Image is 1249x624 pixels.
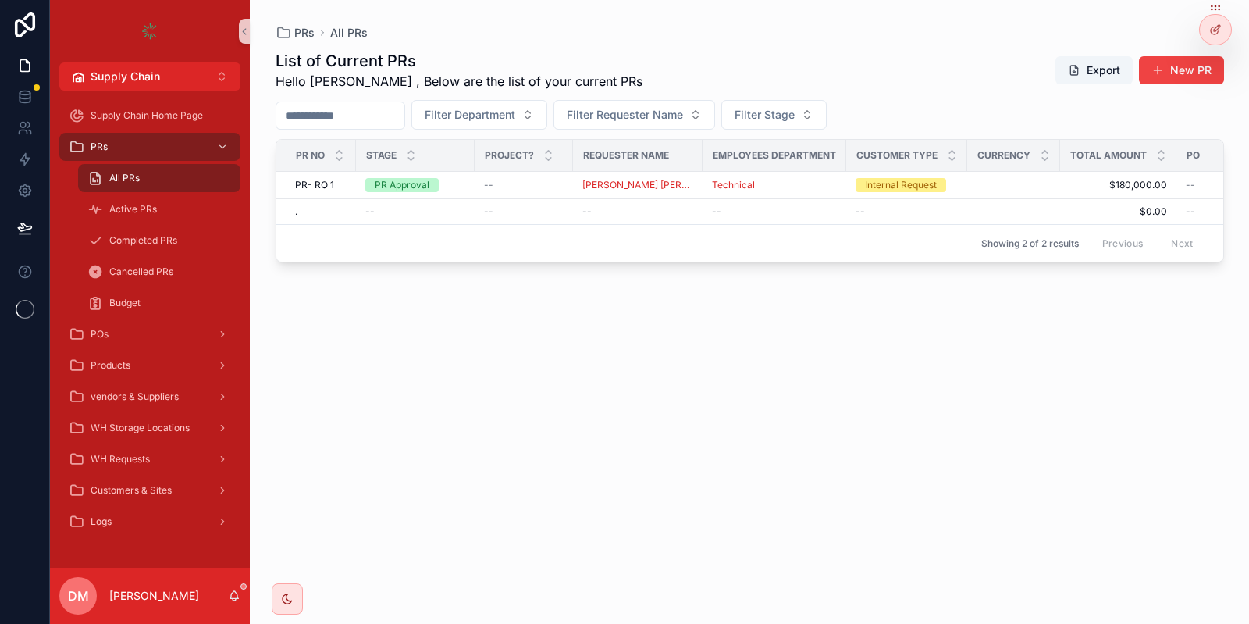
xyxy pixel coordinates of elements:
[1069,205,1167,218] a: $0.00
[856,149,938,162] span: Customer Type
[981,237,1079,250] span: Showing 2 of 2 results
[977,149,1030,162] span: Currency
[484,205,493,218] span: --
[712,205,837,218] a: --
[109,266,173,278] span: Cancelled PRs
[295,205,347,218] a: .
[295,179,347,191] a: PR- RO 1
[59,102,240,130] a: Supply Chain Home Page
[109,172,140,184] span: All PRs
[91,484,172,497] span: Customers & Sites
[553,100,715,130] button: Select Button
[59,62,240,91] button: Select Button
[582,205,693,218] a: --
[1069,179,1167,191] a: $180,000.00
[59,508,240,536] a: Logs
[109,234,177,247] span: Completed PRs
[109,588,199,604] p: [PERSON_NAME]
[484,179,564,191] a: --
[91,515,112,528] span: Logs
[78,289,240,317] a: Budget
[276,50,642,72] h1: List of Current PRs
[276,72,642,91] span: Hello [PERSON_NAME] , Below are the list of your current PRs
[109,203,157,216] span: Active PRs
[485,149,534,162] span: Project?
[856,205,865,218] span: --
[484,205,564,218] a: --
[59,445,240,473] a: WH Requests
[365,178,465,192] a: PR Approval
[582,205,592,218] span: --
[59,414,240,442] a: WH Storage Locations
[78,226,240,255] a: Completed PRs
[1139,56,1224,84] button: New PR
[78,164,240,192] a: All PRs
[276,25,315,41] a: PRs
[856,178,958,192] a: Internal Request
[411,100,547,130] button: Select Button
[712,179,837,191] a: Technical
[78,258,240,286] a: Cancelled PRs
[1186,179,1195,191] span: --
[330,25,368,41] a: All PRs
[735,107,795,123] span: Filter Stage
[59,383,240,411] a: vendors & Suppliers
[1055,56,1133,84] button: Export
[91,422,190,434] span: WH Storage Locations
[425,107,515,123] span: Filter Department
[712,205,721,218] span: --
[91,359,130,372] span: Products
[78,195,240,223] a: Active PRs
[366,149,397,162] span: Stage
[567,107,683,123] span: Filter Requester Name
[109,297,141,309] span: Budget
[295,205,297,218] span: .
[583,149,669,162] span: Requester Name
[91,328,109,341] span: POs
[1186,205,1195,218] span: --
[59,133,240,161] a: PRs
[91,141,108,153] span: PRs
[295,179,334,191] span: PR- RO 1
[582,179,693,191] a: [PERSON_NAME] [PERSON_NAME]
[68,587,89,605] span: DM
[59,351,240,380] a: Products
[50,91,250,556] div: scrollable content
[1187,149,1200,162] span: PO
[91,453,150,465] span: WH Requests
[484,179,493,191] span: --
[365,205,465,218] a: --
[91,109,203,122] span: Supply Chain Home Page
[856,205,958,218] a: --
[712,179,755,191] a: Technical
[294,25,315,41] span: PRs
[865,178,937,192] div: Internal Request
[59,476,240,505] a: Customers & Sites
[1070,149,1147,162] span: Total Amount
[296,149,325,162] span: PR NO
[713,149,836,162] span: Employees Department
[137,19,162,44] img: App logo
[59,320,240,348] a: POs
[91,69,160,84] span: Supply Chain
[721,100,827,130] button: Select Button
[91,390,179,403] span: vendors & Suppliers
[375,178,429,192] div: PR Approval
[365,205,375,218] span: --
